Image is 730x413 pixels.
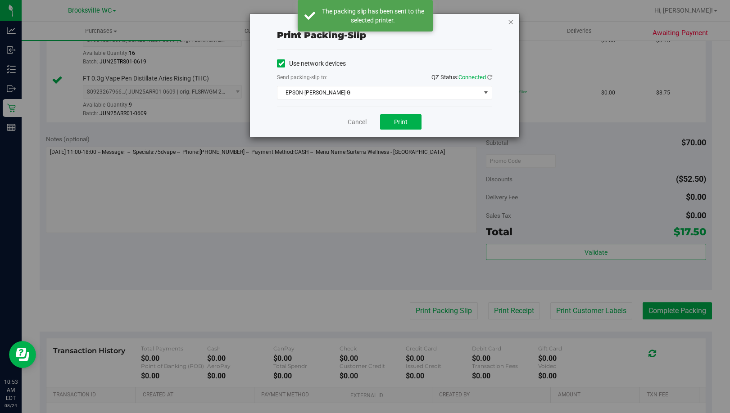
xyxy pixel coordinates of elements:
label: Use network devices [277,59,346,68]
div: The packing slip has been sent to the selected printer. [320,7,426,25]
span: Connected [458,74,486,81]
span: select [481,86,492,99]
a: Cancel [348,117,367,127]
label: Send packing-slip to: [277,73,327,81]
span: EPSON-[PERSON_NAME]-G [277,86,481,99]
iframe: Resource center [9,341,36,368]
span: Print [394,118,408,126]
span: QZ Status: [431,74,492,81]
span: Print packing-slip [277,30,366,40]
button: Print [380,114,422,130]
